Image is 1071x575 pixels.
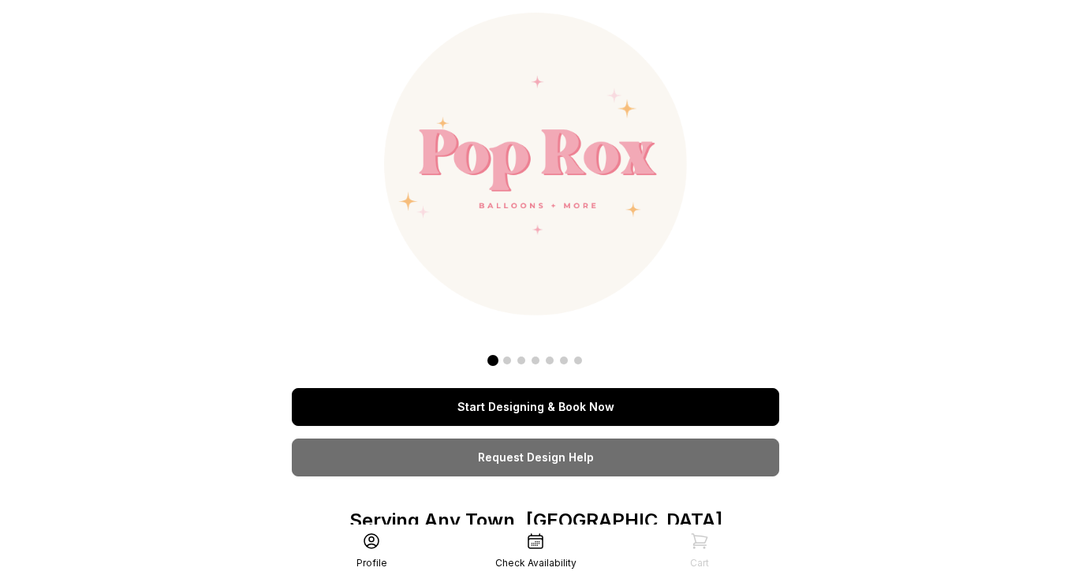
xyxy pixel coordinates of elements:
div: Cart [690,557,709,569]
p: Serving Any Town, [GEOGRAPHIC_DATA] [292,508,779,533]
div: Check Availability [495,557,577,569]
a: Request Design Help [292,439,779,476]
a: Start Designing & Book Now [292,388,779,426]
div: Profile [356,557,387,569]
